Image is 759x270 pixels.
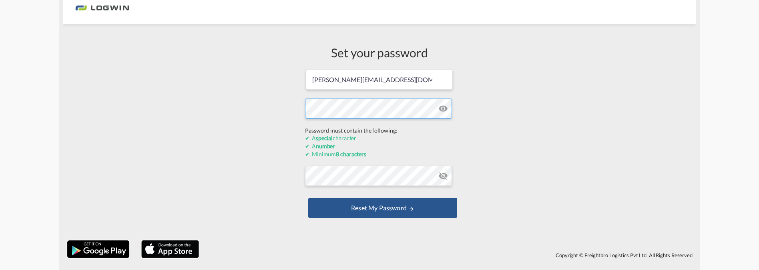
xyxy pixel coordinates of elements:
[336,151,366,157] b: 8 characters
[305,127,454,135] div: Password must contain the following:
[438,171,448,181] md-icon: icon-eye-off
[141,240,200,259] img: apple.png
[66,240,130,259] img: google.png
[305,150,454,158] div: Minimum
[306,70,453,90] input: Email address
[305,44,454,61] div: Set your password
[305,142,454,150] div: A
[316,135,333,141] b: special
[316,143,335,149] b: number
[308,198,457,218] button: UPDATE MY PASSWORD
[305,134,454,142] div: A character
[203,248,696,262] div: Copyright © Freightbro Logistics Pvt Ltd. All Rights Reserved
[438,104,448,113] md-icon: icon-eye-off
